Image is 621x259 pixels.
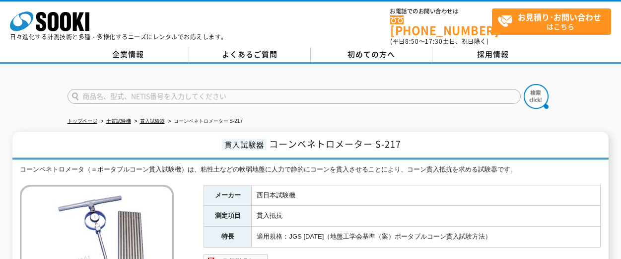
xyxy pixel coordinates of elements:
td: 西日本試験機 [252,185,601,206]
th: 特長 [204,227,252,248]
a: 企業情報 [68,47,189,62]
a: 貫入試験器 [140,118,165,124]
a: [PHONE_NUMBER] [390,15,492,36]
p: 日々進化する計測技術と多種・多様化するニーズにレンタルでお応えします。 [10,34,227,40]
a: 採用情報 [432,47,554,62]
th: メーカー [204,185,252,206]
span: お電話でのお問い合わせは [390,8,492,14]
strong: お見積り･お問い合わせ [518,11,601,23]
a: トップページ [68,118,97,124]
td: 適用規格：JGS [DATE]（地盤工学会基準（案）ポータブルコーン貫入試験方法） [252,227,601,248]
span: コーンペネトロメーター S-217 [269,137,401,151]
span: はこちら [497,9,611,34]
span: 17:30 [425,37,443,46]
li: コーンペネトロメーター S-217 [166,116,243,127]
span: 貫入試験器 [222,139,267,150]
a: よくあるご質問 [189,47,311,62]
img: btn_search.png [524,84,549,109]
span: 8:50 [405,37,419,46]
span: 初めての方へ [347,49,395,60]
td: 貫入抵抗 [252,206,601,227]
a: 初めての方へ [311,47,432,62]
div: コーンペネトロメータ（＝ポータブルコーン貫入試験機）は、粘性土などの軟弱地盤に人力で静的にコーンを貫入させることにより、コーン貫入抵抗を求める試験器です。 [20,165,601,175]
input: 商品名、型式、NETIS番号を入力してください [68,89,521,104]
a: お見積り･お問い合わせはこちら [492,8,611,35]
th: 測定項目 [204,206,252,227]
a: 土質試験機 [106,118,131,124]
span: (平日 ～ 土日、祝日除く) [390,37,488,46]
